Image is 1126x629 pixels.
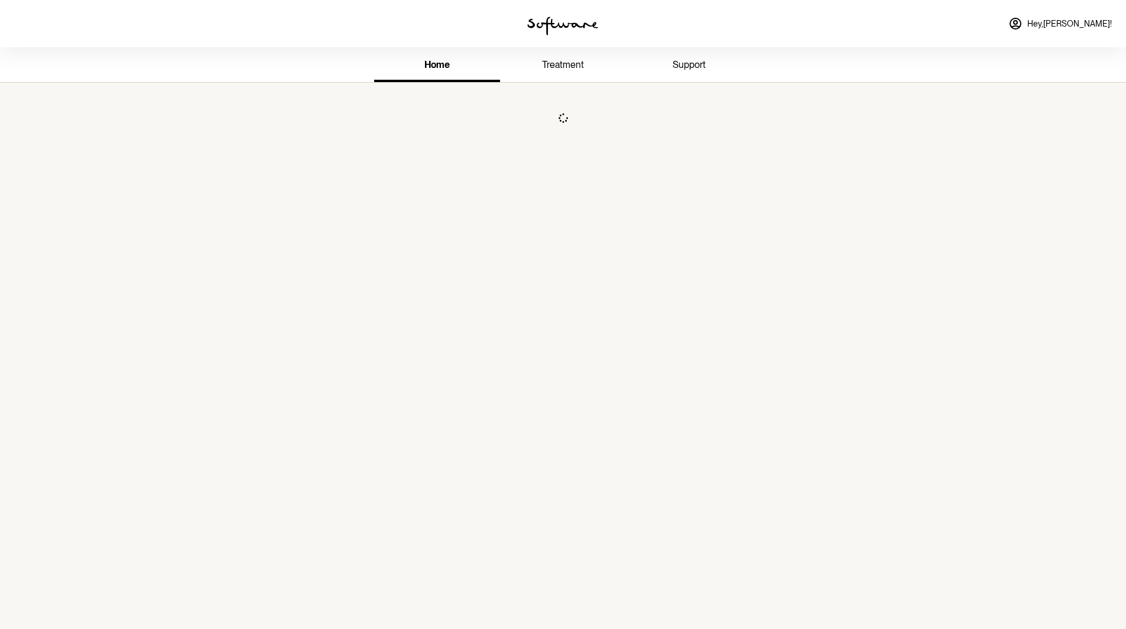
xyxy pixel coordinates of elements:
span: treatment [542,59,584,70]
a: treatment [500,50,626,82]
a: Hey,[PERSON_NAME]! [1001,9,1119,38]
a: support [626,50,752,82]
span: Hey, [PERSON_NAME] ! [1027,19,1112,29]
a: home [374,50,500,82]
img: software logo [527,17,598,35]
span: home [424,59,450,70]
span: support [673,59,706,70]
